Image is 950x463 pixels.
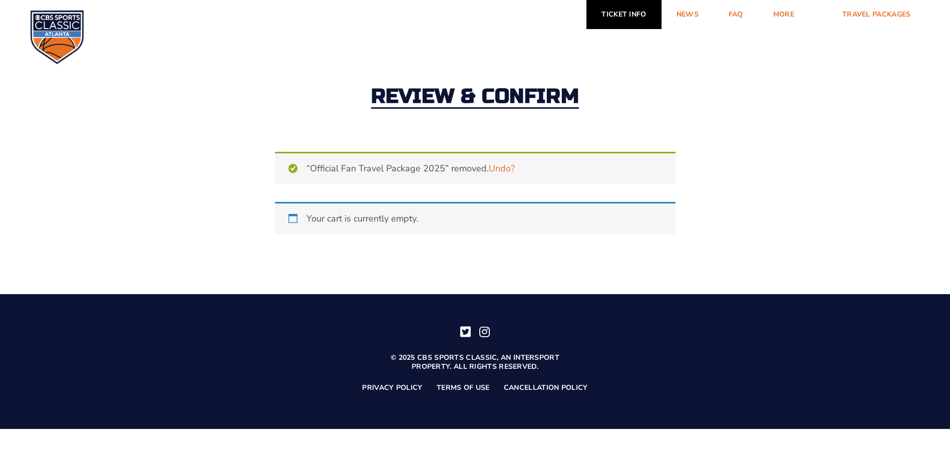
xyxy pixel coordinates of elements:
img: CBS Sports Classic [30,10,84,64]
p: © 2025 CBS Sports Classic, an Intersport property. All rights reserved. [375,353,575,371]
a: Undo? [489,162,515,175]
a: Cancellation Policy [504,383,588,392]
a: Privacy Policy [362,383,422,392]
div: “Official Fan Travel Package 2025” removed. [275,152,676,184]
a: Terms of Use [437,383,490,392]
div: Your cart is currently empty. [275,202,676,234]
h2: Review & Confirm [371,86,579,109]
